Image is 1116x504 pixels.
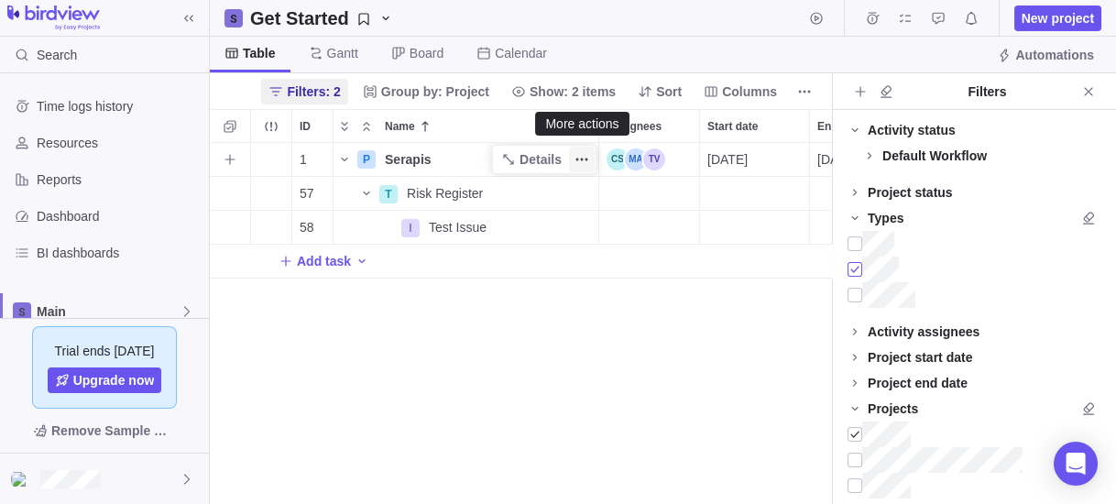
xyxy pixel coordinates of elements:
div: Assignees [599,143,700,177]
div: Projects [868,400,918,418]
div: End date [810,143,920,177]
div: Start date [700,177,810,211]
span: Filters: 2 [261,79,347,104]
span: Search [37,46,77,64]
span: Columns [722,82,777,101]
div: Madlen Adler [625,148,647,170]
span: Start date [707,117,758,136]
div: Types [868,209,903,227]
span: Table [243,44,276,62]
div: T [379,185,398,203]
span: My assignments [892,5,918,31]
div: Project status [868,183,953,202]
div: Tudor Vlas [643,148,665,170]
img: Show [11,472,33,487]
div: ID [292,211,334,245]
span: Add activity [355,248,369,274]
div: Assignees [599,177,700,211]
span: Name [385,117,415,136]
a: Approval requests [925,14,951,28]
div: Activity assignees [868,323,979,341]
span: Group by: Project [381,82,489,101]
div: P [357,150,376,169]
h2: Get Started [250,5,349,31]
span: [DATE] [817,150,858,169]
span: Automations [990,42,1101,68]
span: 1 [300,150,307,169]
span: Test Issue [429,218,487,236]
span: Add task [279,248,351,274]
span: Calendar [495,44,547,62]
div: Tudor Vlas [11,468,33,490]
div: ID [292,143,334,177]
span: Group by: Project [356,79,497,104]
span: Get Started [243,5,400,31]
span: ID [300,117,311,136]
span: Approval requests [925,5,951,31]
span: Upgrade now [73,371,155,389]
div: Test Issue [421,211,598,244]
div: More actions [545,116,618,131]
div: Assignees [599,110,699,142]
span: Collapse [356,114,377,139]
span: Remove Sample Data [15,416,194,445]
div: Name [377,110,598,142]
span: BI dashboards [37,244,202,262]
div: ID [292,110,333,142]
div: Serapis [377,143,598,176]
span: Expand [334,114,356,139]
span: Sort [656,82,682,101]
span: Reports [37,170,202,189]
span: 57 [300,184,314,203]
img: logo [7,5,100,31]
span: Automations [1015,46,1094,64]
span: New project [1014,5,1101,31]
span: Filters: 2 [287,82,340,101]
div: Project start date [868,348,972,367]
div: Start date [700,143,810,177]
span: Risk Register [407,184,483,203]
div: Start date [700,110,809,142]
a: My assignments [892,14,918,28]
div: Trouble indication [251,143,292,177]
div: Chris Savage [607,148,629,170]
div: 1 [292,143,333,176]
div: I [401,219,420,237]
span: Add task [297,252,351,270]
div: ID [292,177,334,211]
span: Assignees [607,117,662,136]
div: Trouble indication [251,211,292,245]
span: Time logs history [37,97,202,115]
span: Time logs [859,5,885,31]
span: Show: 2 items [530,82,616,101]
div: Activity status [868,121,956,139]
span: Columns [696,79,784,104]
div: Start date [700,211,810,245]
div: Name [334,177,599,211]
span: Serapis [385,150,432,169]
a: Upgrade now [48,367,162,393]
span: Close [1076,79,1101,104]
span: Gantt [327,44,358,62]
span: More actions [792,79,817,104]
span: Trial ends [DATE] [55,342,155,360]
span: Remove Sample Data [51,420,176,442]
div: Open Intercom Messenger [1054,442,1098,486]
div: Project end date [868,374,968,392]
span: Sort [630,79,689,104]
span: Clear all filters [873,79,899,104]
span: More actions [569,147,595,172]
div: Filters [899,82,1076,101]
a: Details [494,147,569,172]
span: Dashboard [37,207,202,225]
div: End date [810,177,920,211]
span: Resources [37,134,202,152]
span: Notifications [958,5,984,31]
span: 58 [300,218,314,236]
div: 57 [292,177,333,210]
span: Clear all filters [1076,396,1101,422]
span: Details [520,150,562,169]
span: Show: 2 items [504,79,623,104]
